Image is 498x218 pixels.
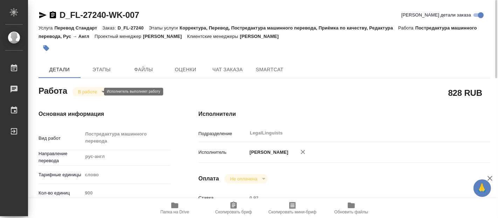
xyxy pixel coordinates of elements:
[39,110,171,118] h4: Основная информация
[39,11,47,19] button: Скопировать ссылку для ЯМессенджера
[224,174,268,184] div: В работе
[215,210,252,214] span: Скопировать бриф
[83,188,171,198] input: Пустое поле
[39,135,83,142] p: Вид работ
[247,193,466,203] input: Пустое поле
[43,65,76,74] span: Детали
[160,210,189,214] span: Папка на Drive
[199,149,247,156] p: Исполнитель
[39,84,67,97] h2: Работа
[398,25,415,31] p: Работа
[228,176,259,182] button: Не оплачена
[240,34,284,39] p: [PERSON_NAME]
[199,130,247,137] p: Подразделение
[211,65,244,74] span: Чат заказа
[473,179,491,197] button: 🙏
[204,198,263,218] button: Скопировать бриф
[39,150,83,164] p: Направление перевода
[127,65,160,74] span: Файлы
[102,25,117,31] p: Заказ:
[143,34,187,39] p: [PERSON_NAME]
[72,87,108,97] div: В работе
[83,169,171,181] div: слово
[334,210,368,214] span: Обновить файлы
[39,25,54,31] p: Услуга
[268,210,316,214] span: Скопировать мини-бриф
[39,171,83,178] p: Тарифные единицы
[95,34,143,39] p: Проектный менеджер
[247,149,289,156] p: [PERSON_NAME]
[295,144,311,160] button: Удалить исполнителя
[85,65,118,74] span: Этапы
[263,198,322,218] button: Скопировать мини-бриф
[145,198,204,218] button: Папка на Drive
[76,89,99,95] button: В работе
[54,25,102,31] p: Перевод Стандарт
[180,25,398,31] p: Корректура, Перевод, Постредактура машинного перевода, Приёмка по качеству, Редактура
[149,25,180,31] p: Этапы услуги
[199,110,490,118] h4: Исполнители
[322,198,381,218] button: Обновить файлы
[448,87,482,99] h2: 828 RUB
[169,65,202,74] span: Оценки
[187,34,240,39] p: Клиентские менеджеры
[118,25,149,31] p: D_FL-27240
[39,40,54,56] button: Добавить тэг
[199,194,247,202] p: Ставка
[49,11,57,19] button: Скопировать ссылку
[476,181,488,196] span: 🙏
[199,174,219,183] h4: Оплата
[401,12,471,19] span: [PERSON_NAME] детали заказа
[39,190,83,197] p: Кол-во единиц
[253,65,286,74] span: SmartCat
[60,10,139,20] a: D_FL-27240-WK-007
